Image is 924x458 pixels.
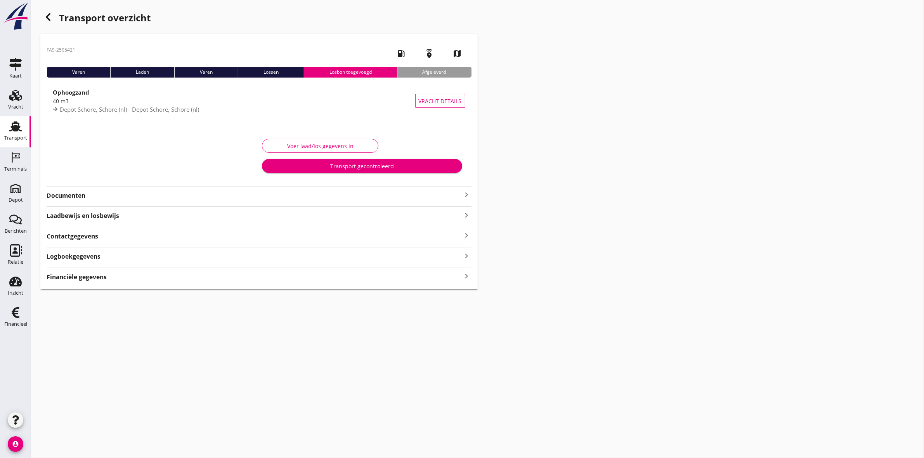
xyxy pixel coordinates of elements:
[47,84,472,118] a: Ophoogzand40 m3Depot Schore, Schore (nl) - Depot Schore, Schore (nl)Vracht details
[415,94,465,108] button: Vracht details
[462,230,472,241] i: keyboard_arrow_right
[238,67,304,78] div: Lossen
[269,142,372,150] div: Voer laad/los gegevens in
[40,9,478,28] div: Transport overzicht
[9,197,23,202] div: Depot
[462,271,472,282] i: keyboard_arrow_right
[53,97,415,105] div: 40 m3
[4,321,27,327] div: Financieel
[8,436,23,452] i: account_circle
[47,273,107,282] strong: Financiële gegevens
[2,2,29,31] img: logo-small.a267ee39.svg
[419,43,440,64] i: emergency_share
[4,135,27,140] div: Transport
[174,67,238,78] div: Varen
[462,211,472,220] i: keyboard_arrow_right
[462,251,472,261] i: keyboard_arrow_right
[110,67,174,78] div: Laden
[47,191,462,200] strong: Documenten
[9,73,22,78] div: Kaart
[47,232,98,241] strong: Contactgegevens
[47,211,462,220] strong: Laadbewijs en losbewijs
[462,190,472,199] i: keyboard_arrow_right
[47,47,75,54] p: FAS-2505421
[262,139,378,153] button: Voer laad/los gegevens in
[8,290,23,296] div: Inzicht
[53,88,89,96] strong: Ophoogzand
[60,105,199,113] span: Depot Schore, Schore (nl) - Depot Schore, Schore (nl)
[8,259,23,264] div: Relatie
[5,228,27,233] div: Berichten
[4,166,27,171] div: Terminals
[268,162,456,170] div: Transport gecontroleerd
[419,97,462,105] span: Vracht details
[447,43,468,64] i: map
[397,67,472,78] div: Afgeleverd
[391,43,413,64] i: local_gas_station
[47,67,110,78] div: Varen
[304,67,397,78] div: Losbon toegevoegd
[47,252,101,261] strong: Logboekgegevens
[262,159,462,173] button: Transport gecontroleerd
[8,104,23,109] div: Vracht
